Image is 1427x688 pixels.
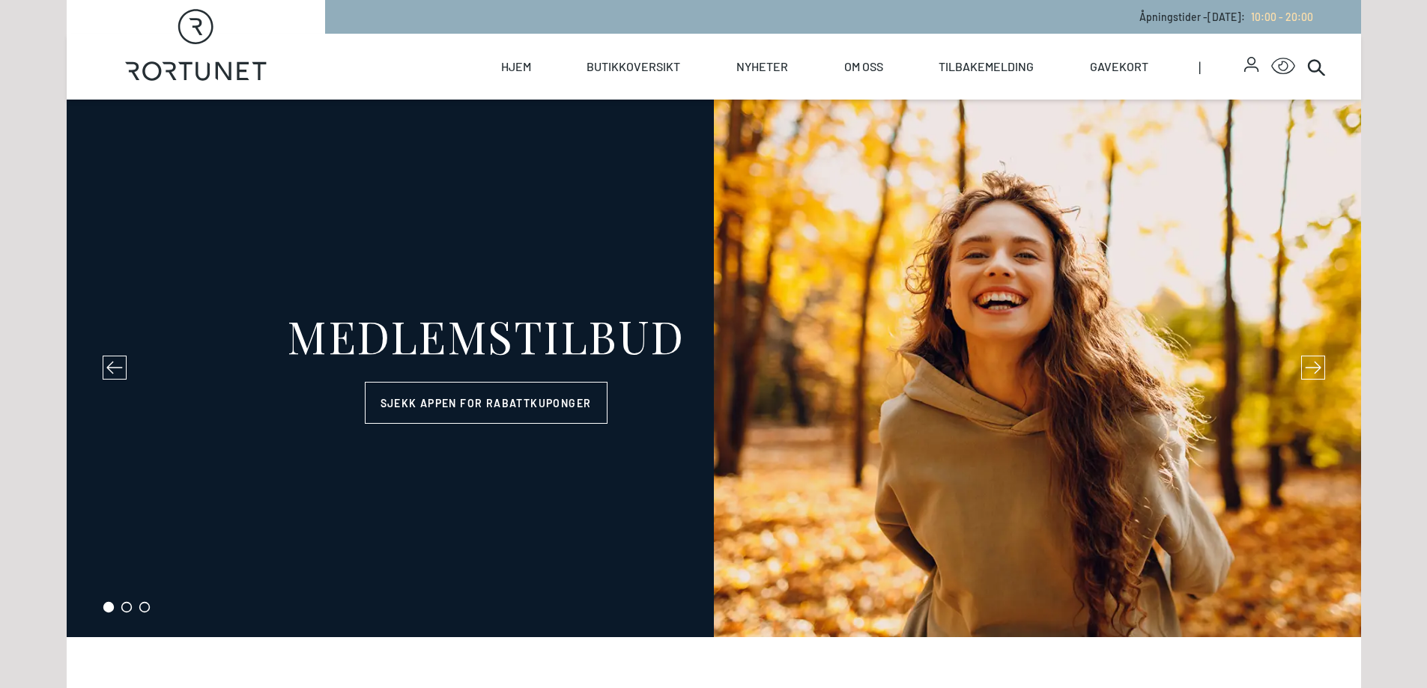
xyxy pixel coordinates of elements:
[67,100,1361,637] div: slide 1 of 3
[736,34,788,100] a: Nyheter
[844,34,883,100] a: Om oss
[1271,55,1295,79] button: Open Accessibility Menu
[587,34,680,100] a: Butikkoversikt
[1245,10,1313,23] a: 10:00 - 20:00
[1199,34,1245,100] span: |
[1139,9,1313,25] p: Åpningstider - [DATE] :
[365,382,608,424] a: Sjekk appen for rabattkuponger
[1090,34,1148,100] a: Gavekort
[1251,10,1313,23] span: 10:00 - 20:00
[501,34,531,100] a: Hjem
[67,100,1361,637] section: carousel-slider
[939,34,1034,100] a: Tilbakemelding
[287,313,685,358] div: MEDLEMSTILBUD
